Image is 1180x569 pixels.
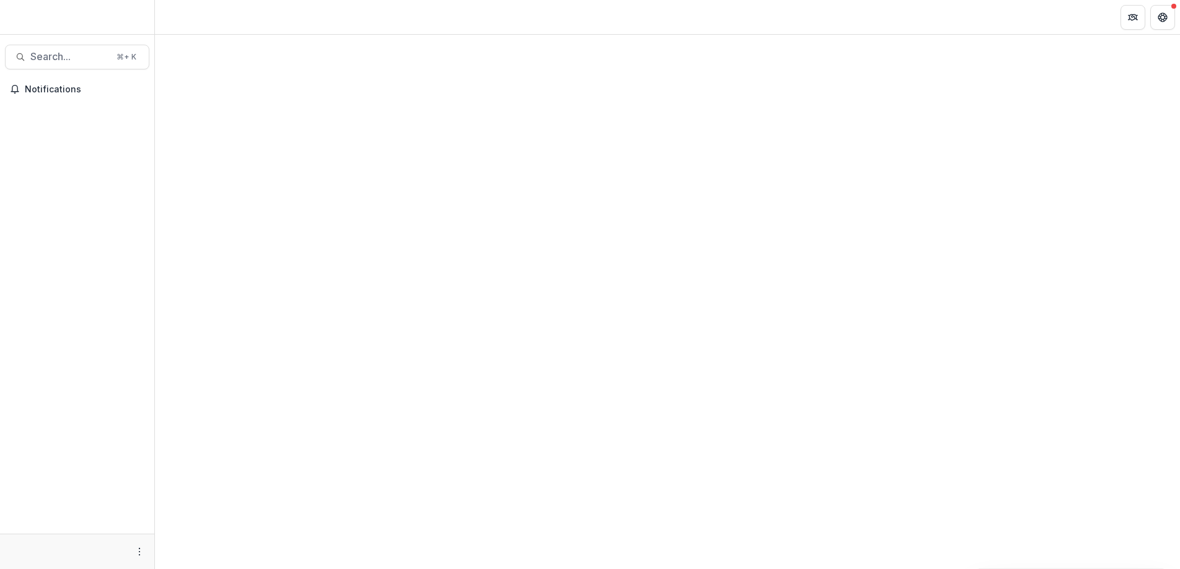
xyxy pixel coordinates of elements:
[132,544,147,559] button: More
[30,51,109,63] span: Search...
[25,84,144,95] span: Notifications
[5,79,149,99] button: Notifications
[5,45,149,69] button: Search...
[160,8,213,26] nav: breadcrumb
[114,50,139,64] div: ⌘ + K
[1150,5,1175,30] button: Get Help
[1121,5,1145,30] button: Partners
